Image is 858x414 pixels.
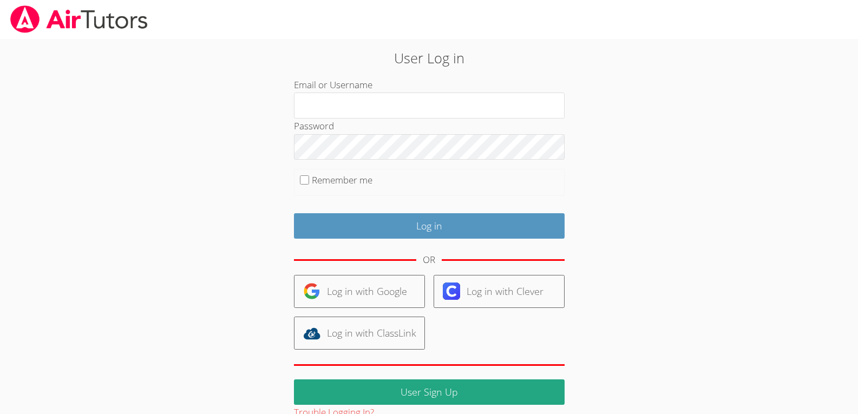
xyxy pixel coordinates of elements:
[434,275,565,308] a: Log in with Clever
[294,78,372,91] label: Email or Username
[303,325,320,342] img: classlink-logo-d6bb404cc1216ec64c9a2012d9dc4662098be43eaf13dc465df04b49fa7ab582.svg
[198,48,661,68] h2: User Log in
[423,252,435,268] div: OR
[294,275,425,308] a: Log in with Google
[294,317,425,350] a: Log in with ClassLink
[9,5,149,33] img: airtutors_banner-c4298cdbf04f3fff15de1276eac7730deb9818008684d7c2e4769d2f7ddbe033.png
[443,282,460,300] img: clever-logo-6eab21bc6e7a338710f1a6ff85c0baf02591cd810cc4098c63d3a4b26e2feb20.svg
[294,379,565,405] a: User Sign Up
[303,282,320,300] img: google-logo-50288ca7cdecda66e5e0955fdab243c47b7ad437acaf1139b6f446037453330a.svg
[294,120,334,132] label: Password
[294,213,565,239] input: Log in
[312,174,372,186] label: Remember me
